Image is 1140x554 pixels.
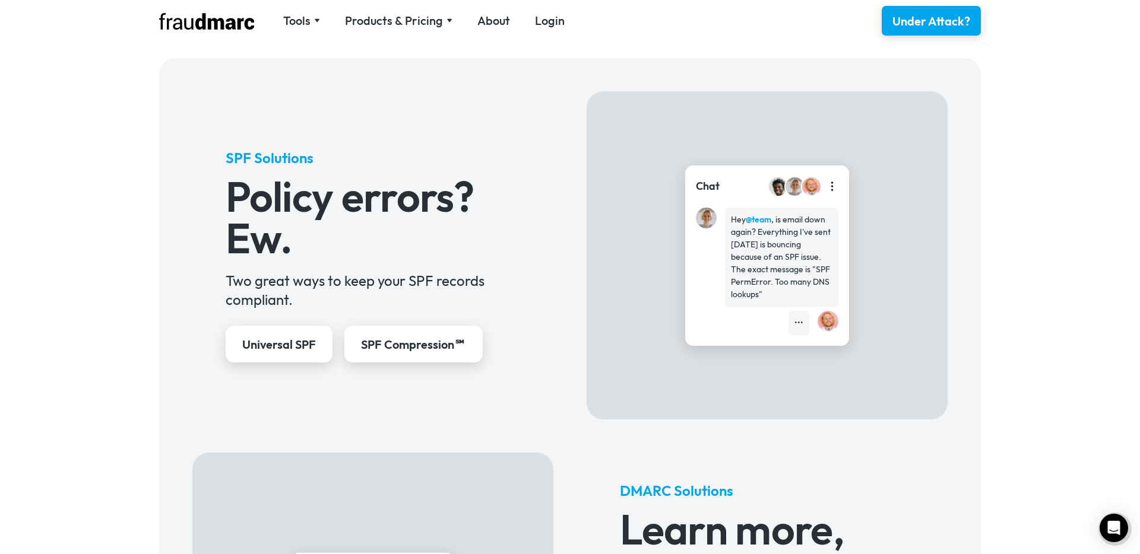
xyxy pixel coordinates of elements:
strong: @team [746,214,771,225]
div: Two great ways to keep your SPF records compliant. [226,271,521,309]
div: Products & Pricing [345,12,452,29]
div: Under Attack? [892,13,970,30]
div: Open Intercom Messenger [1100,514,1128,542]
div: Universal SPF [242,336,316,353]
a: Login [535,12,565,29]
div: Products & Pricing [345,12,443,29]
div: SPF Compression℠ [361,336,466,353]
h5: SPF Solutions [226,148,521,167]
a: SPF Compression℠ [344,326,483,362]
h3: Policy errors? Ew. [226,176,521,259]
div: Tools [283,12,311,29]
h5: DMARC Solutions [620,481,915,500]
div: Tools [283,12,320,29]
a: Under Attack? [882,6,981,36]
div: Hey , is email down again? Everything I've sent [DATE] is bouncing because of an SPF issue. The e... [731,214,832,301]
div: ••• [794,317,803,329]
a: Universal SPF [226,326,332,362]
div: Chat [696,179,720,194]
a: About [477,12,510,29]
